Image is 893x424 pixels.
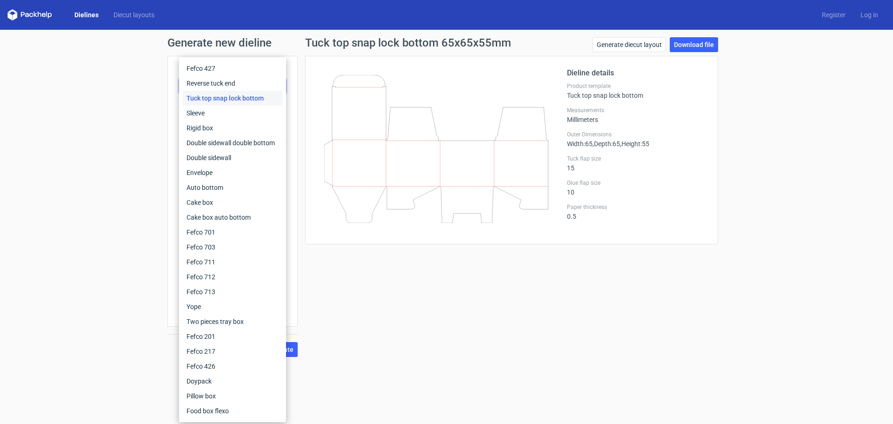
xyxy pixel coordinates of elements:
[567,82,706,90] label: Product template
[567,131,706,138] label: Outer Dimensions
[183,374,282,389] div: Doypack
[183,150,282,165] div: Double sidewall
[814,10,853,20] a: Register
[183,389,282,404] div: Pillow box
[183,404,282,418] div: Food box flexo
[183,61,282,76] div: Fefco 427
[183,329,282,344] div: Fefco 201
[183,210,282,225] div: Cake box auto bottom
[853,10,886,20] a: Log in
[593,140,620,148] span: , Depth : 65
[567,203,706,211] label: Paper thickness
[183,284,282,299] div: Fefco 713
[305,37,511,48] h1: Tuck top snap lock bottom 65x65x55mm
[670,37,718,52] a: Download file
[567,82,706,99] div: Tuck top snap lock bottom
[567,155,706,172] div: 15
[183,344,282,359] div: Fefco 217
[183,314,282,329] div: Two pieces tray box
[183,269,282,284] div: Fefco 712
[567,67,706,79] h2: Dieline details
[567,179,706,187] label: Glue flap size
[183,195,282,210] div: Cake box
[567,107,706,123] div: Millimeters
[567,155,706,162] label: Tuck flap size
[183,165,282,180] div: Envelope
[183,135,282,150] div: Double sidewall double bottom
[167,37,726,48] h1: Generate new dieline
[183,180,282,195] div: Auto bottom
[106,10,162,20] a: Diecut layouts
[67,10,106,20] a: Dielines
[183,225,282,240] div: Fefco 701
[620,140,649,148] span: , Height : 55
[183,121,282,135] div: Rigid box
[567,140,593,148] span: Width : 65
[183,106,282,121] div: Sleeve
[183,299,282,314] div: Yope
[183,76,282,91] div: Reverse tuck end
[567,203,706,220] div: 0.5
[183,255,282,269] div: Fefco 711
[593,37,666,52] a: Generate diecut layout
[567,179,706,196] div: 10
[183,240,282,255] div: Fefco 703
[183,359,282,374] div: Fefco 426
[183,91,282,106] div: Tuck top snap lock bottom
[567,107,706,114] label: Measurements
